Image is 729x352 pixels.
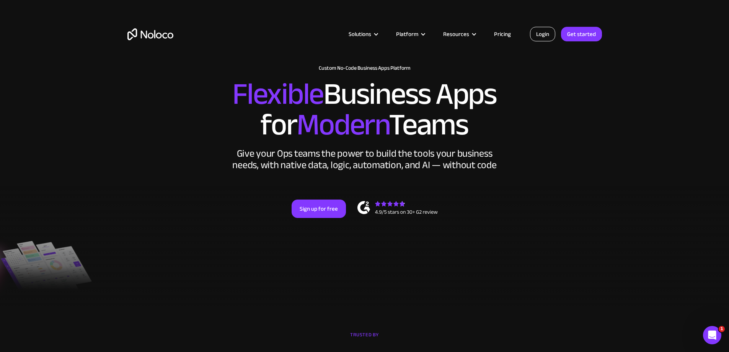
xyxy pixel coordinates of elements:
[484,29,520,39] a: Pricing
[434,29,484,39] div: Resources
[231,148,499,171] div: Give your Ops teams the power to build the tools your business needs, with native data, logic, au...
[396,29,418,39] div: Platform
[387,29,434,39] div: Platform
[443,29,469,39] div: Resources
[349,29,371,39] div: Solutions
[719,326,725,332] span: 1
[292,200,346,218] a: Sign up for free
[339,29,387,39] div: Solutions
[561,27,602,41] a: Get started
[297,96,389,153] span: Modern
[127,79,602,140] h2: Business Apps for Teams
[232,65,323,123] span: Flexible
[127,28,173,40] a: home
[530,27,555,41] a: Login
[703,326,721,344] iframe: Intercom live chat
